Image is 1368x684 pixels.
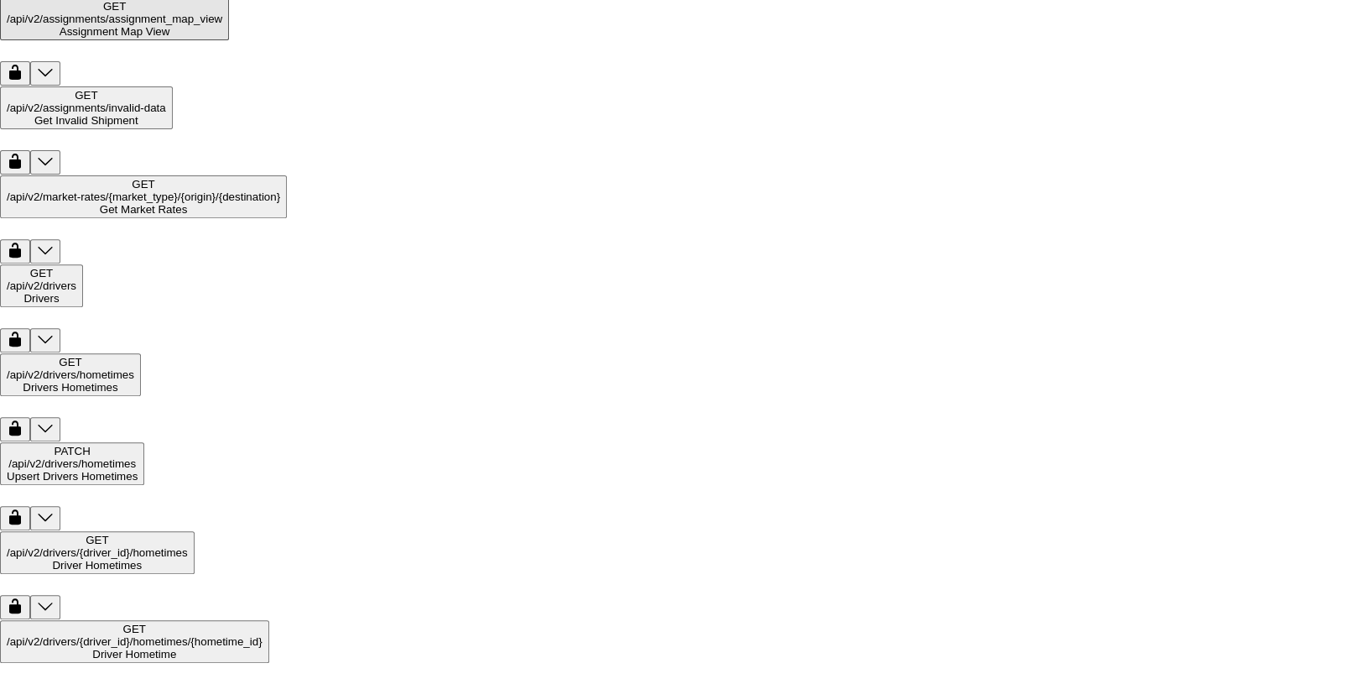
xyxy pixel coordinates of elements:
div: Get Market Rates [7,203,280,216]
button: get ​/api​/v2​/drivers​/hometimes [30,417,60,441]
button: get ​/api​/v2​/drivers [30,328,60,352]
div: Get Invalid Shipment [7,114,166,127]
span: GET [30,267,53,279]
span: /api /v2 /assignments /assignment_map_view [7,13,222,25]
span: GET [132,178,154,191]
div: Driver Hometimes [7,559,188,572]
span: /api /v2 /assignments /invalid-data [7,102,166,114]
span: GET [75,89,97,102]
div: Upsert Drivers Hometimes [7,470,138,483]
button: patch ​/api​/v2​/drivers​/hometimes [30,506,60,530]
span: /api /v2 /drivers /hometimes [8,457,136,470]
div: Assignment Map View [7,25,222,38]
span: /api /v2 /drivers /{driver_id} /hometimes [7,546,188,559]
button: get ​/api​/v2​/assignments​/invalid-data [30,150,60,175]
div: Driver Hometime [7,648,263,661]
button: get ​/api​/v2​/market-rates​/{market_type}​/{origin}​/{destination} [30,239,60,264]
button: get ​/api​/v2​/assignments​/assignment_map_view [30,61,60,86]
span: GET [123,623,146,635]
span: /api /v2 /drivers [7,279,76,292]
span: PATCH [55,445,91,457]
div: Drivers [7,292,76,305]
span: GET [59,356,81,368]
span: /api /v2 /drivers /{driver_id} /hometimes /{hometime_id} [7,635,263,648]
button: get ​/api​/v2​/drivers​/{driver_id}​/hometimes [30,595,60,619]
span: GET [86,534,108,546]
span: /api /v2 /market-rates /{market_type} /{origin} /{destination} [7,191,280,203]
span: /api /v2 /drivers /hometimes [7,368,134,381]
div: Drivers Hometimes [7,381,134,394]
